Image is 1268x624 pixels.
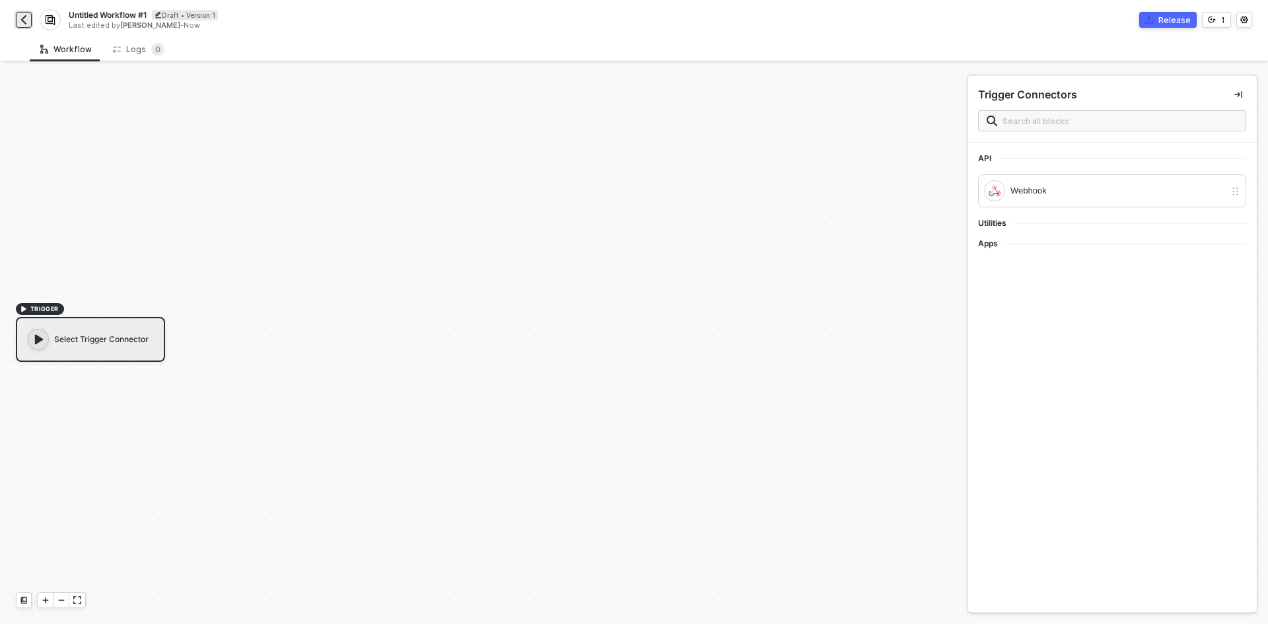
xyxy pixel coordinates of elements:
span: icon-play [42,596,50,604]
span: API [978,153,999,164]
img: back [18,15,29,25]
button: Release [1139,12,1197,28]
div: Webhook [1010,184,1225,198]
span: icon-expand [73,596,81,604]
span: icon-settings [1240,16,1248,24]
div: 1 [1221,15,1225,26]
img: integration-icon [989,185,1001,197]
span: icon-collapse-right [1234,90,1242,98]
span: icon-versioning [1208,16,1216,24]
span: Apps [978,238,1006,249]
span: [PERSON_NAME] [120,20,180,30]
div: Trigger Connectors [978,88,1077,102]
sup: 0 [151,43,164,56]
div: Logs [113,43,164,56]
button: back [16,12,32,28]
div: Select Trigger Connector [16,317,165,362]
span: icon-minus [57,596,65,604]
span: Untitled Workflow #1 [69,9,147,20]
img: integration-icon [44,14,55,26]
img: drag [1230,186,1240,197]
span: icon-play [32,333,46,346]
img: search [987,116,997,126]
span: Utilities [978,218,1014,228]
button: 1 [1202,12,1231,28]
span: TRIGGER [30,304,59,314]
span: icon-play [20,305,28,313]
div: Workflow [40,44,92,55]
div: Draft • Version 1 [152,10,218,20]
input: Search all blocks [1003,114,1238,128]
div: Last edited by - Now [69,20,633,30]
span: icon-edit [155,11,162,18]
